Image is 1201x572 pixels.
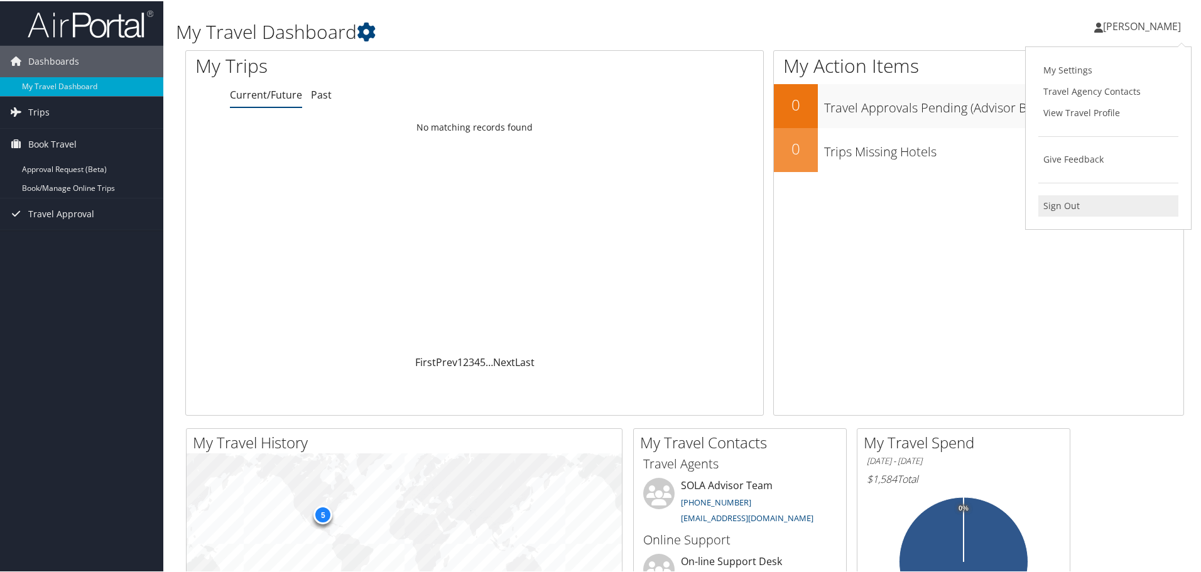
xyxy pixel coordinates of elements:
[176,18,854,44] h1: My Travel Dashboard
[959,504,969,511] tspan: 0%
[864,431,1070,452] h2: My Travel Spend
[457,354,463,368] a: 1
[640,431,846,452] h2: My Travel Contacts
[463,354,469,368] a: 2
[493,354,515,368] a: Next
[28,197,94,229] span: Travel Approval
[486,354,493,368] span: …
[774,51,1183,78] h1: My Action Items
[681,511,813,522] a: [EMAIL_ADDRESS][DOMAIN_NAME]
[1094,6,1193,44] a: [PERSON_NAME]
[774,127,1183,171] a: 0Trips Missing Hotels
[1103,18,1181,32] span: [PERSON_NAME]
[515,354,535,368] a: Last
[637,477,843,528] li: SOLA Advisor Team
[480,354,486,368] a: 5
[195,51,513,78] h1: My Trips
[867,471,1060,485] h6: Total
[28,127,77,159] span: Book Travel
[28,95,50,127] span: Trips
[474,354,480,368] a: 4
[230,87,302,100] a: Current/Future
[774,137,818,158] h2: 0
[28,45,79,76] span: Dashboards
[681,495,751,507] a: [PHONE_NUMBER]
[186,115,763,138] td: No matching records found
[193,431,622,452] h2: My Travel History
[436,354,457,368] a: Prev
[1038,194,1178,215] a: Sign Out
[867,471,897,485] span: $1,584
[313,504,332,523] div: 5
[643,454,837,472] h3: Travel Agents
[1038,80,1178,101] a: Travel Agency Contacts
[1038,148,1178,169] a: Give Feedback
[1038,58,1178,80] a: My Settings
[824,136,1183,159] h3: Trips Missing Hotels
[774,93,818,114] h2: 0
[415,354,436,368] a: First
[824,92,1183,116] h3: Travel Approvals Pending (Advisor Booked)
[643,530,837,548] h3: Online Support
[28,8,153,38] img: airportal-logo.png
[774,83,1183,127] a: 0Travel Approvals Pending (Advisor Booked)
[311,87,332,100] a: Past
[469,354,474,368] a: 3
[867,454,1060,466] h6: [DATE] - [DATE]
[1038,101,1178,122] a: View Travel Profile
